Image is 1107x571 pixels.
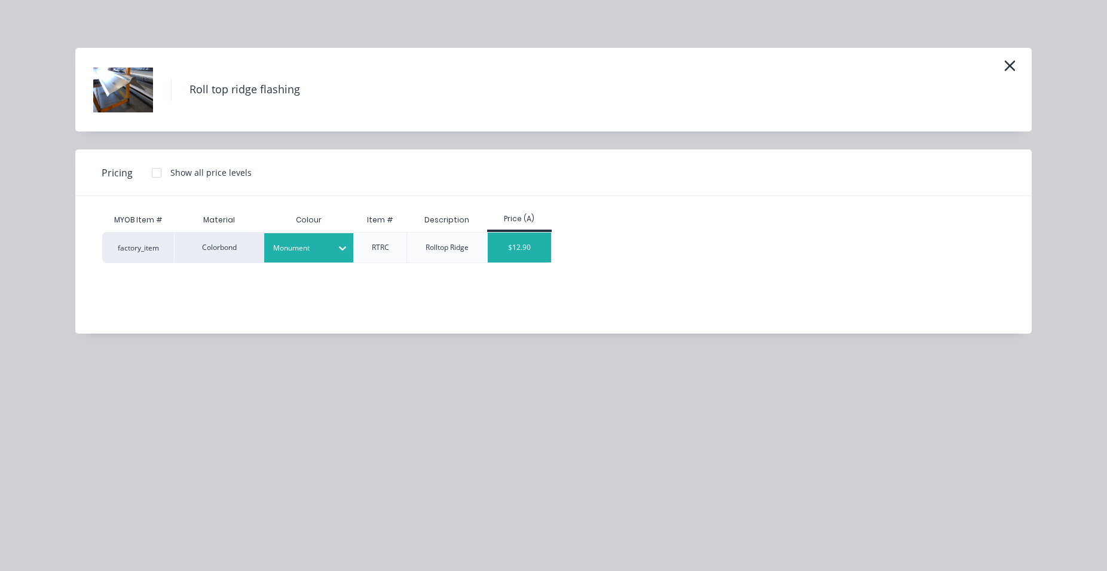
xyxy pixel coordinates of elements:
div: Show all price levels [170,166,252,179]
div: Colour [264,208,353,232]
div: factory_item [102,232,174,263]
div: MYOB Item # [102,208,174,232]
div: Colorbond [174,232,264,263]
div: $12.90 [488,233,552,262]
div: RTRC [372,242,389,253]
div: Item # [357,205,403,235]
h4: Roll top ridge flashing [171,78,318,101]
span: Pricing [102,166,133,180]
img: Roll top ridge flashing [93,60,153,120]
div: Price (A) [487,213,552,224]
div: Description [415,205,479,235]
div: Material [174,208,264,232]
div: Rolltop Ridge [426,242,469,253]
